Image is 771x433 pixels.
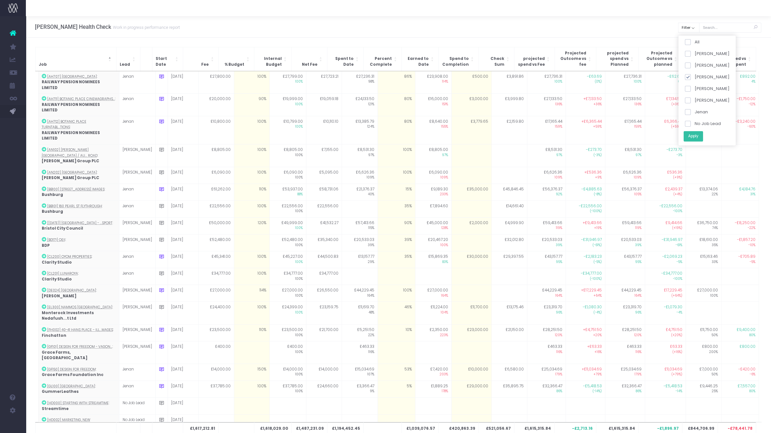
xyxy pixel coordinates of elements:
span: £6,366.44 [664,119,682,125]
td: : [38,144,119,167]
td: £29,000.00 [452,381,491,397]
td: £7,894.60 [415,200,452,217]
td: 100% [234,71,270,94]
label: [PERSON_NAME] [685,74,729,80]
td: £20,533.03 [342,234,378,251]
span: Lead [120,62,130,68]
span: Net Fee [302,62,317,68]
td: 100% [378,144,415,167]
td: [DATE] [168,184,198,200]
td: £45,227.00 [270,251,306,268]
td: £23,908.00 [415,71,452,94]
span: Projected Outcome vs planned [642,51,672,68]
button: Filter [678,23,699,33]
td: £23,319.70 [605,302,645,325]
td: £3,891.86 [491,71,527,94]
td: £41,532.27 [306,217,342,234]
th: Projected Outcome vs fee: Activate to sort: Activate to sort [555,47,596,71]
td: : [38,200,119,217]
span: Earned to Date [405,56,429,67]
td: £35,895.75 [491,381,527,397]
label: [PERSON_NAME] [685,62,729,69]
td: £34,777.00 [270,268,306,285]
td: 35% [378,200,415,217]
td: £400.00 [198,341,234,364]
span: % Budget [225,62,244,68]
td: [DATE] [168,341,198,364]
strong: RAILWAY PENSION NOMINEES LIMITED [42,102,100,113]
td: £11,750.00 [686,325,721,341]
td: £21,700.00 [306,325,342,341]
td: £8,640.00 [415,116,452,144]
td: Jenan [119,268,155,285]
span: Spent to Date [331,56,354,67]
td: £2,000.00 [452,217,491,234]
td: £7,420.00 [415,364,452,381]
td: £9,446.25 [686,381,721,397]
td: £27,723.21 [306,71,342,94]
td: £27,736.31 [527,71,566,94]
td: Jenan [119,71,155,94]
span: 0% [648,79,682,84]
th: Net Fee: Activate to sort: Activate to sort [292,47,327,71]
td: 10% [378,325,415,341]
td: £8,531.30 [527,144,566,167]
td: : [38,71,119,94]
td: 100% [378,285,415,302]
td: £20,533.03 [605,234,645,251]
td: 100% [234,167,270,184]
th: % Budget: Activate to sort: Activate to sort [219,47,254,71]
td: £21,150.00 [491,325,527,341]
td: £1,889.25 [415,381,452,397]
td: £25,034.69 [527,364,566,381]
td: £52,480.00 [270,234,306,251]
td: : [38,268,119,285]
td: £27,000.00 [198,285,234,302]
td: £27,799.00 [270,71,306,94]
td: [PERSON_NAME] [119,325,155,341]
label: No Job Lead [685,120,721,127]
td: £17,165.44 [527,116,566,144]
td: £5,251.50 [342,325,378,341]
td: £56,376.37 [605,184,645,200]
label: [PERSON_NAME] [685,97,729,104]
td: [DATE] [168,268,198,285]
td: £7,155.00 [306,144,342,167]
td: £20,533.03 [527,234,566,251]
td: £30,000.00 [452,251,491,268]
td: £22,556.00 [270,200,306,217]
td: [DATE] [168,234,198,251]
td: [DATE] [168,397,198,414]
td: £19,059.18 [306,94,342,116]
td: £57,413.66 [342,217,378,234]
span: 121% [345,102,375,107]
td: [DATE] [168,94,198,116]
td: £22,556.00 [306,200,342,217]
td: £61,262.00 [198,184,234,200]
th: Check Sum: Activate to sort: Activate to sort [479,47,514,71]
td: [DATE] [168,167,198,184]
th: Spend to Completion: Activate to sort: Activate to sort [439,47,479,71]
td: £10,799.00 [270,116,306,144]
td: £6,090.00 [270,167,306,184]
td: £23,500.00 [198,325,234,341]
td: Jenan [119,94,155,116]
td: £5,095.00 [306,167,342,184]
td: 46% [378,302,415,325]
td: Jenan [119,251,155,268]
td: £11,700.00 [452,302,491,325]
td: £43,157.77 [605,251,645,268]
td: £45,341.00 [198,251,234,268]
td: £16,000.00 [415,94,452,116]
td: 100% [234,268,270,285]
td: [PERSON_NAME] [119,341,155,364]
td: £463.33 [527,341,566,364]
td: £32,366.47 [605,381,645,397]
th: projected spend vs Fee: Activate to sort: Activate to sort [514,47,555,71]
td: £7,000.00 [686,364,721,381]
span: Projected Outcome vs fee [558,51,586,68]
td: £58,731.06 [306,184,342,200]
input: Search... [699,23,761,33]
td: £52,480.00 [198,234,234,251]
td: £13,385.79 [342,116,378,144]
